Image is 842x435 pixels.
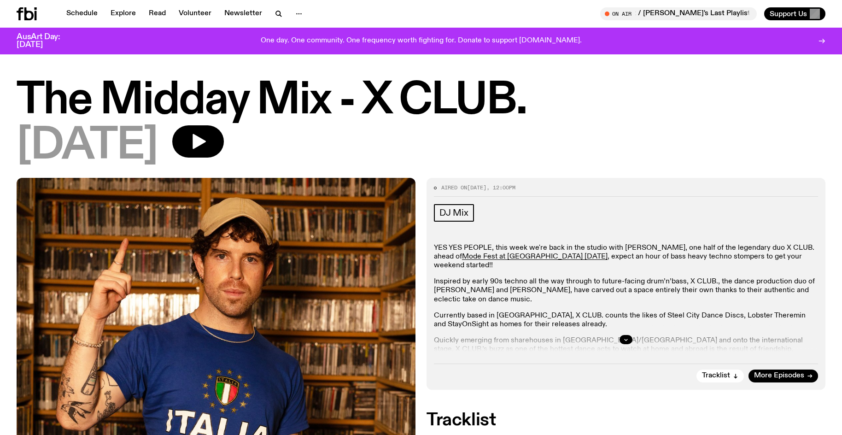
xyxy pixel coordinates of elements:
[434,204,474,222] a: DJ Mix
[696,370,744,382] button: Tracklist
[462,253,608,260] a: Mode Fest at [GEOGRAPHIC_DATA] [DATE]
[754,372,804,379] span: More Episodes
[764,7,825,20] button: Support Us
[600,7,757,20] button: On AirThe Playlist / [PERSON_NAME]'s Last Playlist :'( w/ [PERSON_NAME], [PERSON_NAME], [PERSON_N...
[770,10,807,18] span: Support Us
[17,80,825,122] h1: The Midday Mix - X CLUB.
[173,7,217,20] a: Volunteer
[702,372,730,379] span: Tracklist
[439,208,468,218] span: DJ Mix
[441,184,467,191] span: Aired on
[486,184,515,191] span: , 12:00pm
[434,312,818,329] p: Currently based in [GEOGRAPHIC_DATA], X CLUB. counts the likes of Steel City Dance Discs, Lobster...
[61,7,103,20] a: Schedule
[467,184,486,191] span: [DATE]
[434,277,818,304] p: Inspired by early 90s techno all the way through to future-facing drum’n’bass, X CLUB., the dance...
[143,7,171,20] a: Read
[261,37,582,45] p: One day. One community. One frequency worth fighting for. Donate to support [DOMAIN_NAME].
[17,125,158,167] span: [DATE]
[219,7,268,20] a: Newsletter
[434,244,818,270] p: YES YES PEOPLE, this week we're back in the studio with [PERSON_NAME], one half of the legendary ...
[105,7,141,20] a: Explore
[17,33,76,49] h3: AusArt Day: [DATE]
[748,370,818,382] a: More Episodes
[427,412,825,429] h2: Tracklist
